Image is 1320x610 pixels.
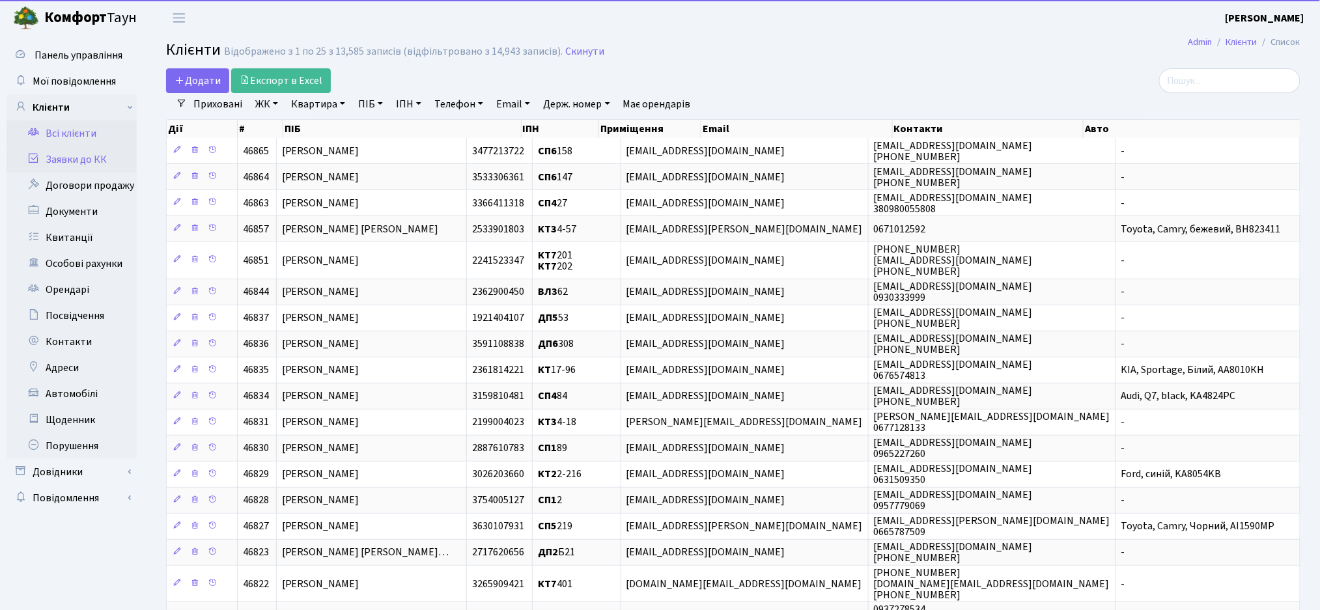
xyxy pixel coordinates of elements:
[472,389,524,404] span: 3159810481
[874,383,1033,409] span: [EMAIL_ADDRESS][DOMAIN_NAME] [PHONE_NUMBER]
[1226,35,1257,49] a: Клієнти
[243,311,269,326] span: 46837
[538,520,557,534] b: СП5
[1121,253,1125,268] span: -
[538,170,557,184] b: СП6
[1121,415,1125,430] span: -
[33,74,116,89] span: Мої повідомлення
[243,285,269,299] span: 46844
[538,144,572,158] span: 158
[538,467,582,482] span: 2-216
[1121,196,1125,210] span: -
[538,259,557,273] b: КТ7
[626,467,785,482] span: [EMAIL_ADDRESS][DOMAIN_NAME]
[626,546,785,560] span: [EMAIL_ADDRESS][DOMAIN_NAME]
[224,46,563,58] div: Відображено з 1 по 25 з 13,585 записів (відфільтровано з 14,943 записів).
[44,7,107,28] b: Комфорт
[538,144,557,158] b: СП6
[874,566,1110,602] span: [PHONE_NUMBER] [DOMAIN_NAME][EMAIL_ADDRESS][DOMAIN_NAME] [PHONE_NUMBER]
[538,311,558,326] b: ДП5
[391,93,427,115] a: ІПН
[243,170,269,184] span: 46864
[282,441,359,456] span: [PERSON_NAME]
[1257,35,1300,49] li: Список
[7,94,137,120] a: Клієнти
[7,120,137,146] a: Всі клієнти
[538,493,557,508] b: СП1
[7,173,137,199] a: Договори продажу
[243,546,269,560] span: 46823
[353,93,388,115] a: ПІБ
[538,441,557,456] b: СП1
[1121,285,1125,299] span: -
[538,222,576,236] span: 4-57
[1121,520,1275,534] span: Toyota, Camry, Чорний, АІ1590МР
[626,285,785,299] span: [EMAIL_ADDRESS][DOMAIN_NAME]
[538,363,551,378] b: КТ
[282,520,359,534] span: [PERSON_NAME]
[472,170,524,184] span: 3533306361
[626,363,785,378] span: [EMAIL_ADDRESS][DOMAIN_NAME]
[538,577,557,591] b: КТ7
[538,93,615,115] a: Держ. номер
[472,467,524,482] span: 3026203660
[243,253,269,268] span: 46851
[1121,170,1125,184] span: -
[35,48,122,62] span: Панель управління
[1121,222,1281,236] span: Toyota, Camry, бежевий, BH823411
[7,355,137,381] a: Адреси
[282,546,449,560] span: [PERSON_NAME] [PERSON_NAME]…
[626,415,863,430] span: [PERSON_NAME][EMAIL_ADDRESS][DOMAIN_NAME]
[874,191,1033,216] span: [EMAIL_ADDRESS][DOMAIN_NAME] 380980055808
[7,329,137,355] a: Контакти
[282,363,359,378] span: [PERSON_NAME]
[1159,68,1300,93] input: Пошук...
[472,520,524,534] span: 3630107931
[893,120,1084,138] th: Контакти
[1121,363,1265,378] span: KIA, Sportage, Білий, АА8010КН
[626,389,785,404] span: [EMAIL_ADDRESS][DOMAIN_NAME]
[472,222,524,236] span: 2533901803
[282,144,359,158] span: [PERSON_NAME]
[1226,11,1304,25] b: [PERSON_NAME]
[538,170,572,184] span: 147
[188,93,247,115] a: Приховані
[874,305,1033,331] span: [EMAIL_ADDRESS][DOMAIN_NAME] [PHONE_NUMBER]
[7,199,137,225] a: Документи
[1121,467,1222,482] span: Ford, синій, KA8054KB
[538,196,557,210] b: СП4
[874,436,1033,461] span: [EMAIL_ADDRESS][DOMAIN_NAME] 0965227260
[7,381,137,407] a: Автомобілі
[472,196,524,210] span: 3366411318
[282,253,359,268] span: [PERSON_NAME]
[626,441,785,456] span: [EMAIL_ADDRESS][DOMAIN_NAME]
[599,120,701,138] th: Приміщення
[538,337,558,352] b: ДП6
[626,520,863,534] span: [EMAIL_ADDRESS][PERSON_NAME][DOMAIN_NAME]
[626,337,785,352] span: [EMAIL_ADDRESS][DOMAIN_NAME]
[538,248,557,262] b: КТ7
[874,514,1110,539] span: [EMAIL_ADDRESS][PERSON_NAME][DOMAIN_NAME] 0665787509
[491,93,535,115] a: Email
[874,540,1033,565] span: [EMAIL_ADDRESS][DOMAIN_NAME] [PHONE_NUMBER]
[282,415,359,430] span: [PERSON_NAME]
[626,253,785,268] span: [EMAIL_ADDRESS][DOMAIN_NAME]
[243,144,269,158] span: 46865
[472,493,524,508] span: 3754005127
[243,222,269,236] span: 46857
[472,441,524,456] span: 2887610783
[538,415,576,430] span: 4-18
[282,222,439,236] span: [PERSON_NAME] [PERSON_NAME]
[626,144,785,158] span: [EMAIL_ADDRESS][DOMAIN_NAME]
[243,520,269,534] span: 46827
[243,337,269,352] span: 46836
[7,459,137,485] a: Довідники
[538,196,567,210] span: 27
[282,285,359,299] span: [PERSON_NAME]
[874,488,1033,513] span: [EMAIL_ADDRESS][DOMAIN_NAME] 0957779069
[243,389,269,404] span: 46834
[538,467,557,482] b: КТ2
[166,38,221,61] span: Клієнти
[238,120,283,138] th: #
[7,225,137,251] a: Квитанції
